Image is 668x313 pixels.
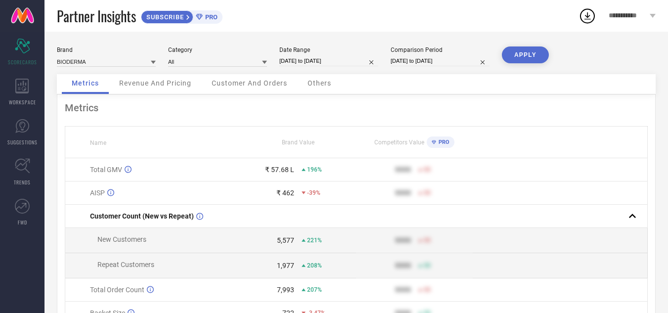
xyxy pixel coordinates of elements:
div: 9999 [395,286,411,294]
span: SCORECARDS [8,58,37,66]
span: Customer And Orders [212,79,287,87]
button: APPLY [502,46,549,63]
input: Select comparison period [391,56,490,66]
div: 9999 [395,262,411,269]
div: 1,977 [277,262,294,269]
span: PRO [203,13,218,21]
div: Metrics [65,102,648,114]
div: Category [168,46,267,53]
span: 207% [307,286,322,293]
div: ₹ 57.68 L [265,166,294,174]
div: 5,577 [277,236,294,244]
span: Total Order Count [90,286,144,294]
span: Name [90,139,106,146]
span: FWD [18,219,27,226]
div: Open download list [579,7,596,25]
div: 7,993 [277,286,294,294]
span: Repeat Customers [97,261,154,268]
span: 50 [424,237,431,244]
div: ₹ 462 [276,189,294,197]
span: Brand Value [282,139,314,146]
span: 221% [307,237,322,244]
input: Select date range [279,56,378,66]
span: New Customers [97,235,146,243]
span: Competitors Value [374,139,424,146]
span: 208% [307,262,322,269]
span: 50 [424,189,431,196]
span: SUGGESTIONS [7,138,38,146]
span: Others [308,79,331,87]
span: Metrics [72,79,99,87]
span: SUBSCRIBE [141,13,186,21]
span: 50 [424,286,431,293]
div: Comparison Period [391,46,490,53]
a: SUBSCRIBEPRO [141,8,223,24]
span: AISP [90,189,105,197]
div: Brand [57,46,156,53]
span: PRO [436,139,449,145]
span: Partner Insights [57,6,136,26]
span: 196% [307,166,322,173]
span: Total GMV [90,166,122,174]
span: 50 [424,166,431,173]
div: 9999 [395,166,411,174]
div: 9999 [395,236,411,244]
span: TRENDS [14,179,31,186]
span: -39% [307,189,320,196]
span: Customer Count (New vs Repeat) [90,212,194,220]
div: 9999 [395,189,411,197]
span: Revenue And Pricing [119,79,191,87]
span: WORKSPACE [9,98,36,106]
div: Date Range [279,46,378,53]
span: 50 [424,262,431,269]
